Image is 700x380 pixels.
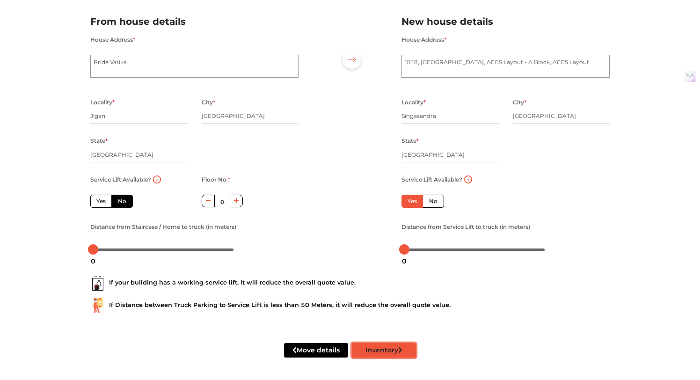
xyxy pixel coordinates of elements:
label: Locality [90,96,115,109]
div: If your building has a working service lift, it will reduce the overall quote value. [90,276,610,291]
label: No [423,195,444,208]
div: 0 [87,253,99,269]
label: House Address [401,34,446,46]
label: City [202,96,215,109]
label: State [401,135,419,147]
div: If Distance between Truck Parking to Service Lift is less than 50 Meters, it will reduce the over... [90,298,610,313]
label: Service Lift Available? [90,174,151,186]
h2: New house details [401,14,610,29]
label: No [111,195,133,208]
textarea: 1048, [GEOGRAPHIC_DATA], AECS Layout - A Block, AECS Layout [401,55,610,78]
label: Distance from Staircase / Home to truck (in meters) [90,221,236,233]
label: Yes [90,195,112,208]
button: Inventory [352,343,416,358]
label: Service Lift Available? [401,174,462,186]
label: Distance from Service Lift to truck (in meters) [401,221,530,233]
label: Yes [401,195,423,208]
label: Locality [401,96,426,109]
button: Move details [284,343,348,358]
label: State [90,135,108,147]
div: 0 [398,253,410,269]
h2: From house details [90,14,299,29]
img: ... [90,298,105,313]
label: Floor No. [202,174,230,186]
label: City [513,96,526,109]
label: House Address [90,34,135,46]
img: ... [90,276,105,291]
